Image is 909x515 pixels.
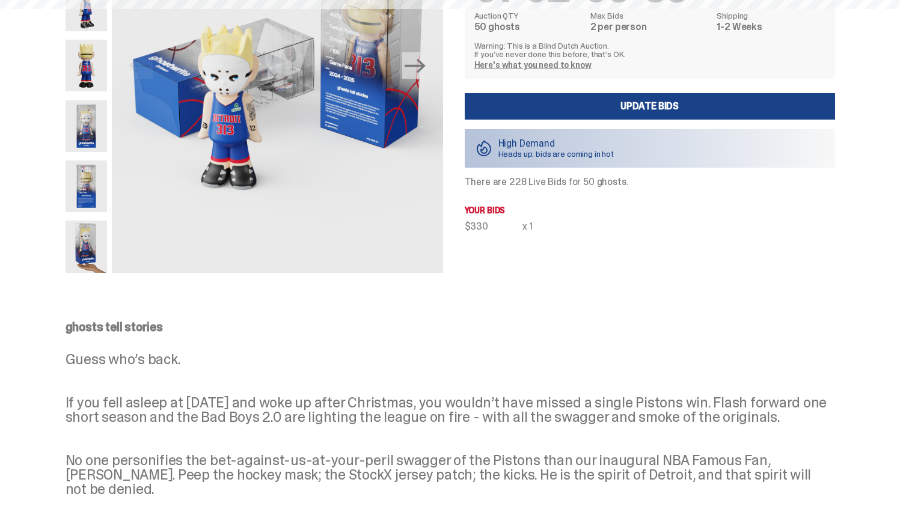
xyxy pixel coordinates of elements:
[66,100,107,152] img: Eminem_NBA_400_12.png
[66,40,107,91] img: Copy%20of%20Eminem_NBA_400_6.png
[474,22,583,32] dd: 50 ghosts
[402,52,429,79] button: Next
[474,41,825,58] p: Warning: This is a Blind Dutch Auction. If you’ve never done this before, that’s OK.
[717,22,825,32] dd: 1-2 Weeks
[474,11,583,20] dt: Auction QTY
[498,139,614,148] p: High Demand
[465,222,522,231] div: $330
[66,221,107,272] img: eminem%20scale.png
[498,150,614,158] p: Heads up: bids are coming in hot
[66,160,107,212] img: Eminem_NBA_400_13.png
[66,321,835,333] p: ghosts tell stories
[465,206,835,215] p: Your bids
[590,11,710,20] dt: Max Bids
[522,222,533,231] div: x 1
[474,59,592,70] a: Here's what you need to know
[590,22,710,32] dd: 2 per person
[465,177,835,187] p: There are 228 Live Bids for 50 ghosts.
[717,11,825,20] dt: Shipping
[66,352,835,496] p: Guess who’s back. If you fell asleep at [DATE] and woke up after Christmas, you wouldn’t have mis...
[465,93,835,120] a: Update Bids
